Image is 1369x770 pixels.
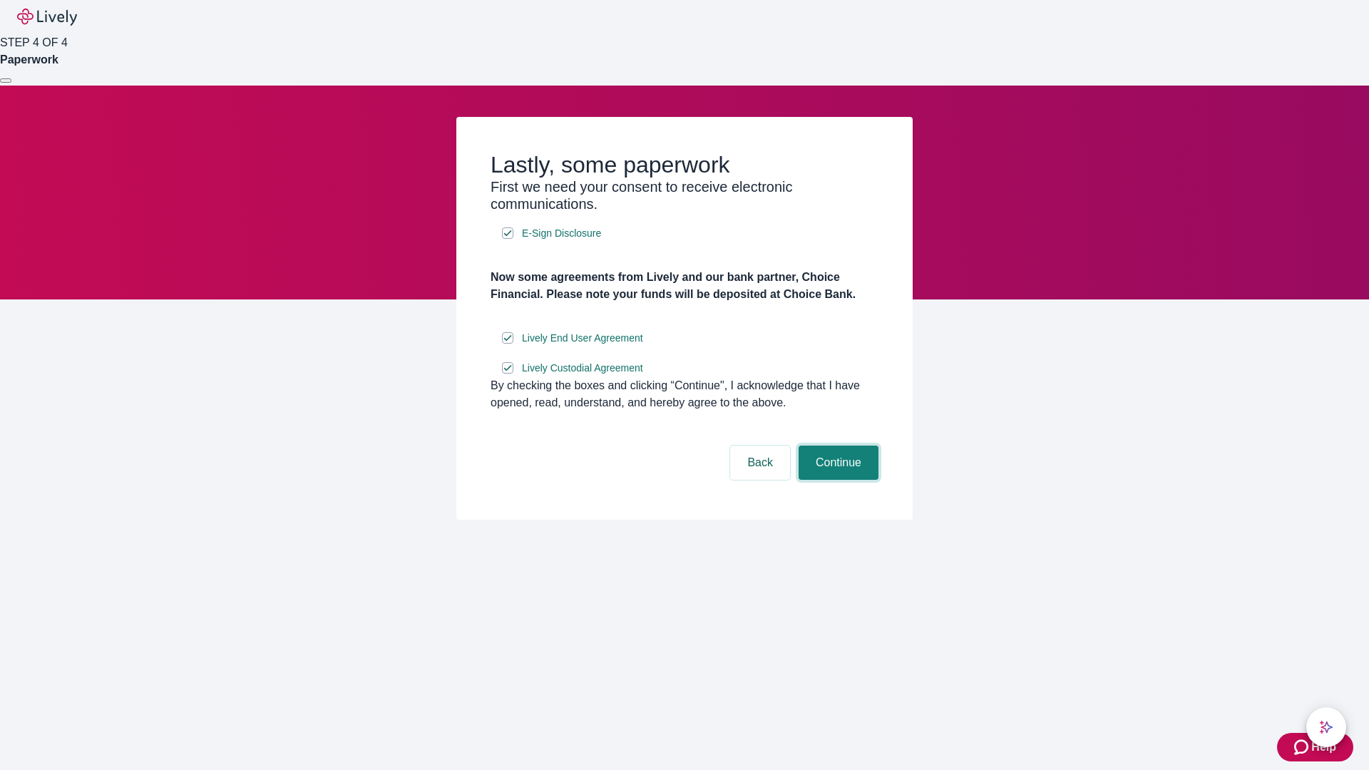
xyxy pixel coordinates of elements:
[730,446,790,480] button: Back
[1277,733,1353,761] button: Zendesk support iconHelp
[519,225,604,242] a: e-sign disclosure document
[17,9,77,26] img: Lively
[519,329,646,347] a: e-sign disclosure document
[1306,707,1346,747] button: chat
[1319,720,1333,734] svg: Lively AI Assistant
[522,331,643,346] span: Lively End User Agreement
[522,361,643,376] span: Lively Custodial Agreement
[491,377,878,411] div: By checking the boxes and clicking “Continue", I acknowledge that I have opened, read, understand...
[1294,739,1311,756] svg: Zendesk support icon
[799,446,878,480] button: Continue
[519,359,646,377] a: e-sign disclosure document
[491,178,878,212] h3: First we need your consent to receive electronic communications.
[491,151,878,178] h2: Lastly, some paperwork
[1311,739,1336,756] span: Help
[522,226,601,241] span: E-Sign Disclosure
[491,269,878,303] h4: Now some agreements from Lively and our bank partner, Choice Financial. Please note your funds wi...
